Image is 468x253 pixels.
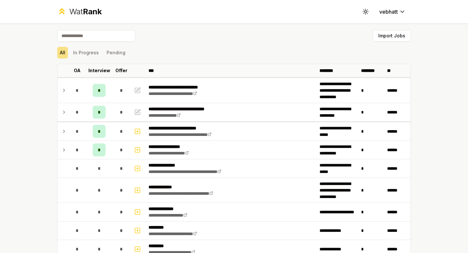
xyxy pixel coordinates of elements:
button: Pending [104,47,128,59]
p: Interview [88,67,110,74]
p: OA [74,67,81,74]
span: Rank [83,7,102,16]
button: All [57,47,68,59]
span: vebhatt [379,8,398,16]
div: Wat [69,7,102,17]
button: In Progress [71,47,101,59]
a: WatRank [57,7,102,17]
button: vebhatt [374,6,411,18]
button: Import Jobs [373,30,411,42]
p: Offer [115,67,127,74]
